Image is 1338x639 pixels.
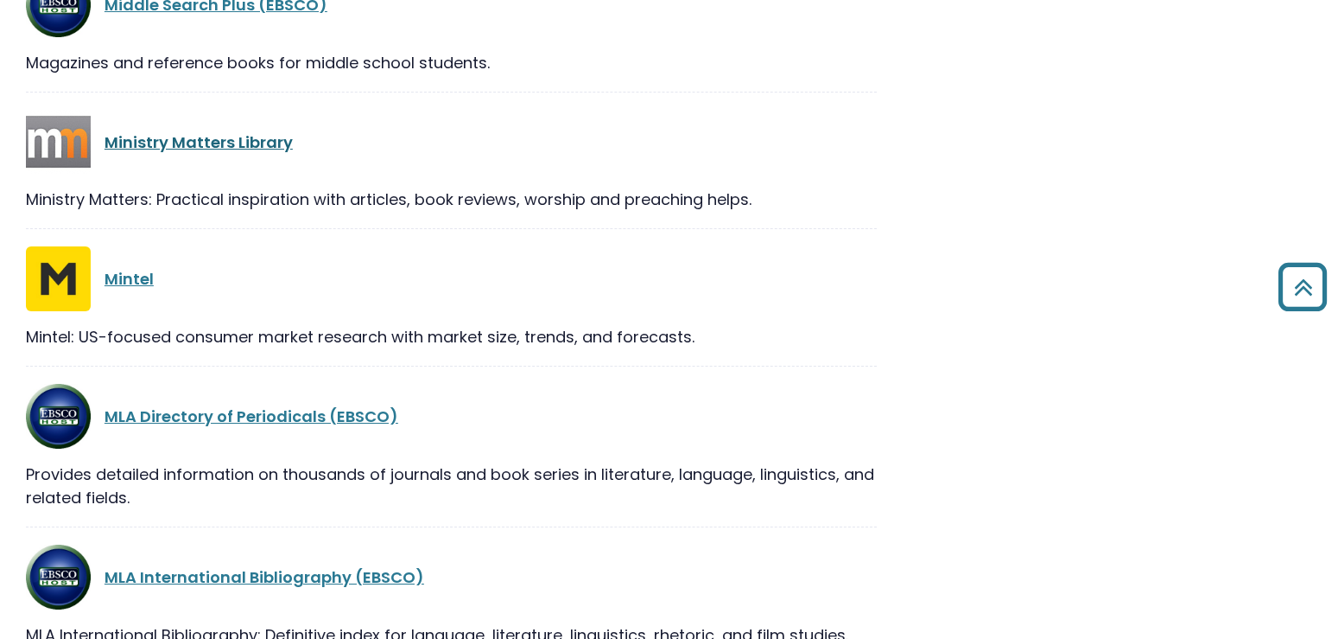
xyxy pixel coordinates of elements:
a: Mintel [105,268,154,290]
div: Mintel: US-focused consumer market research with market size, trends, and forecasts. [26,325,877,348]
div: Provides detailed information on thousands of journals and book series in literature, language, l... [26,463,877,509]
a: MLA Directory of Periodicals (EBSCO) [105,406,398,427]
a: MLA International Bibliography (EBSCO) [105,566,424,588]
a: Back to Top [1271,271,1334,303]
a: Ministry Matters Library [105,131,293,153]
div: Ministry Matters: Practical inspiration with articles, book reviews, worship and preaching helps. [26,188,877,211]
div: Magazines and reference books for middle school students. [26,51,877,74]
